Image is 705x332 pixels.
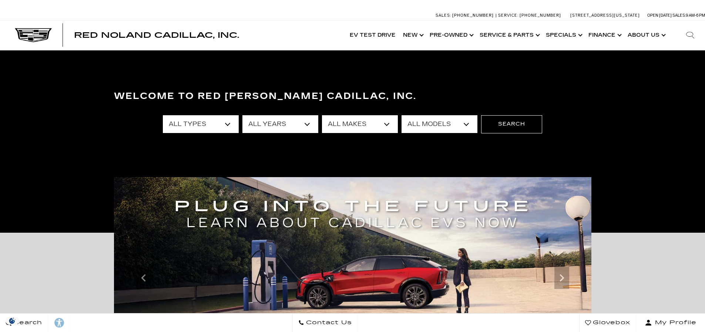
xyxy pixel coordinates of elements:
[74,31,239,40] span: Red Noland Cadillac, Inc.
[163,115,239,133] select: Filter by type
[426,20,476,50] a: Pre-Owned
[542,20,585,50] a: Specials
[579,313,636,332] a: Glovebox
[74,31,239,39] a: Red Noland Cadillac, Inc.
[570,13,640,18] a: [STREET_ADDRESS][US_STATE]
[591,318,630,328] span: Glovebox
[672,13,686,18] span: Sales:
[554,267,569,289] div: Next
[652,318,696,328] span: My Profile
[436,13,451,18] span: Sales:
[242,115,318,133] select: Filter by year
[496,13,563,17] a: Service: [PHONE_NUMBER]
[114,89,591,104] h3: Welcome to Red [PERSON_NAME] Cadillac, Inc.
[436,13,496,17] a: Sales: [PHONE_NUMBER]
[636,313,705,332] button: Open user profile menu
[686,13,705,18] span: 9 AM-6 PM
[136,267,151,289] div: Previous
[498,13,518,18] span: Service:
[11,318,42,328] span: Search
[585,20,624,50] a: Finance
[624,20,668,50] a: About Us
[481,115,542,133] button: Search
[304,318,352,328] span: Contact Us
[322,115,398,133] select: Filter by make
[647,13,672,18] span: Open [DATE]
[452,13,494,18] span: [PHONE_NUMBER]
[292,313,358,332] a: Contact Us
[476,20,542,50] a: Service & Parts
[399,20,426,50] a: New
[15,28,52,42] img: Cadillac Dark Logo with Cadillac White Text
[520,13,561,18] span: [PHONE_NUMBER]
[402,115,477,133] select: Filter by model
[4,317,21,325] section: Click to Open Cookie Consent Modal
[4,317,21,325] img: Opt-Out Icon
[346,20,399,50] a: EV Test Drive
